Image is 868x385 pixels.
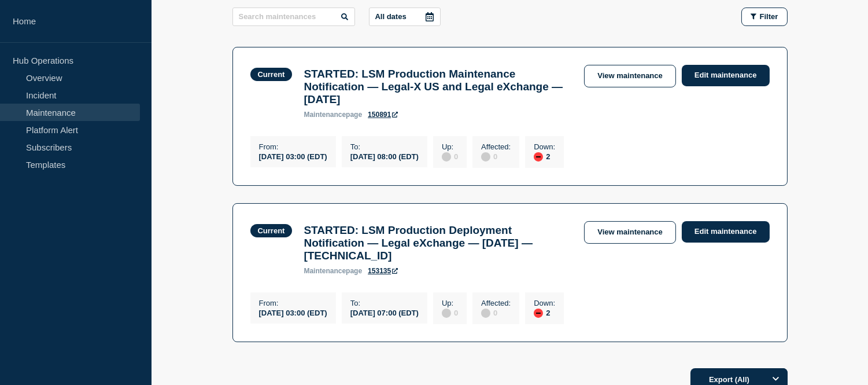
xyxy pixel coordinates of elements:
div: disabled [481,152,490,162]
input: Search maintenances [232,8,355,26]
p: page [304,111,362,119]
div: Current [258,70,285,79]
a: Edit maintenance [682,221,770,243]
p: Up : [442,299,458,307]
span: maintenance [304,111,346,119]
p: Up : [442,142,458,151]
span: maintenance [304,267,346,275]
span: Filter [760,12,778,21]
div: 2 [534,151,555,162]
div: Current [258,226,285,235]
div: disabled [442,309,451,318]
div: 2 [534,307,555,318]
p: Down : [534,142,555,151]
a: 153135 [368,267,398,275]
p: To : [350,299,419,307]
p: From : [259,142,327,151]
h3: STARTED: LSM Production Deployment Notification — Legal eXchange — [DATE] — [TECHNICAL_ID] [304,224,572,262]
div: disabled [442,152,451,162]
div: [DATE] 08:00 (EDT) [350,151,419,161]
p: Affected : [481,299,511,307]
a: View maintenance [584,221,675,244]
div: disabled [481,309,490,318]
p: page [304,267,362,275]
div: down [534,309,543,318]
div: 0 [442,151,458,162]
a: Edit maintenance [682,65,770,86]
h3: STARTED: LSM Production Maintenance Notification — Legal-X US and Legal eXchange — [DATE] [304,68,572,106]
button: All dates [369,8,441,26]
div: 0 [442,307,458,318]
div: [DATE] 07:00 (EDT) [350,307,419,317]
div: [DATE] 03:00 (EDT) [259,151,327,161]
div: 0 [481,151,511,162]
a: View maintenance [584,65,675,87]
p: Down : [534,299,555,307]
div: down [534,152,543,162]
p: From : [259,299,327,307]
p: Affected : [481,142,511,151]
div: [DATE] 03:00 (EDT) [259,307,327,317]
div: 0 [481,307,511,318]
a: 150891 [368,111,398,119]
p: All dates [375,12,407,21]
p: To : [350,142,419,151]
button: Filter [741,8,788,26]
